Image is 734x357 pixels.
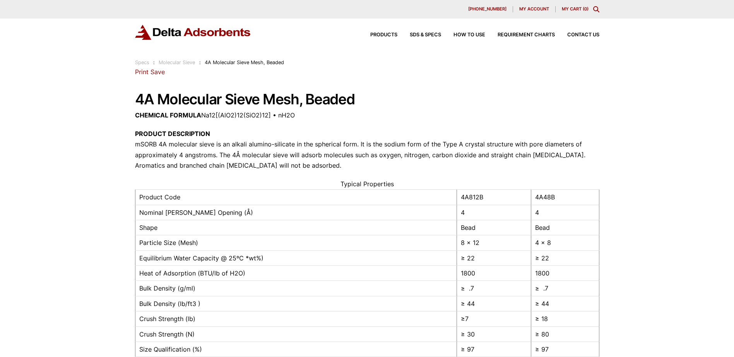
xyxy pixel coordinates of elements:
[531,342,599,357] td: ≥ 97
[457,326,531,342] td: ≥ 30
[531,220,599,235] td: Bead
[457,311,531,326] td: ≥7
[135,326,457,342] td: Crush Strength (N)
[531,281,599,296] td: ≥ .7
[135,311,457,326] td: Crush Strength (lb)
[531,311,599,326] td: ≥ 18
[498,32,555,37] span: Requirement Charts
[159,59,195,65] a: Molecular Sieve
[205,59,284,65] span: 4A Molecular Sieve Mesh, Beaded
[135,179,599,189] caption: Typical Properties
[441,32,485,37] a: How to Use
[457,281,531,296] td: ≥ .7
[199,59,201,65] span: :
[135,59,149,65] a: Specs
[358,32,397,37] a: Products
[135,220,457,235] td: Shape
[513,6,556,12] a: My account
[135,342,457,357] td: Size Qualification (%)
[135,92,599,107] h1: 4A Molecular Sieve Mesh, Beaded
[593,6,599,12] div: Toggle Modal Content
[468,7,506,11] span: [PHONE_NUMBER]
[457,235,531,250] td: 8 x 12
[531,266,599,281] td: 1800
[531,326,599,342] td: ≥ 80
[531,296,599,311] td: ≥ 44
[135,250,457,265] td: Equilibrium Water Capacity @ 25ºC *wt%)
[562,6,589,12] a: My Cart (0)
[485,32,555,37] a: Requirement Charts
[135,190,457,205] td: Product Code
[370,32,397,37] span: Products
[457,205,531,220] td: 4
[135,111,201,119] strong: CHEMICAL FORMULA
[584,6,587,12] span: 0
[135,129,599,171] p: mSORB 4A molecular sieve is an alkali alumino-silicate in the spherical form. It is the sodium fo...
[153,59,155,65] span: :
[457,342,531,357] td: ≥ 97
[555,32,599,37] a: Contact Us
[462,6,513,12] a: [PHONE_NUMBER]
[531,205,599,220] td: 4
[567,32,599,37] span: Contact Us
[410,32,441,37] span: SDS & SPECS
[531,250,599,265] td: ≥ 22
[135,266,457,281] td: Heat of Adsorption (BTU/lb of H2O)
[531,190,599,205] td: 4A48B
[135,25,251,40] img: Delta Adsorbents
[397,32,441,37] a: SDS & SPECS
[135,130,210,138] strong: PRODUCT DESCRIPTION
[453,32,485,37] span: How to Use
[457,266,531,281] td: 1800
[135,281,457,296] td: Bulk Density (g/ml)
[457,250,531,265] td: ≥ 22
[457,296,531,311] td: ≥ 44
[135,296,457,311] td: Bulk Density (lb/ft3 )
[531,235,599,250] td: 4 x 8
[457,220,531,235] td: Bead
[151,68,165,76] a: Save
[135,68,149,76] a: Print
[135,110,599,121] p: Na12[(AlO2)12(SiO2)12] • nH2O
[519,7,549,11] span: My account
[135,235,457,250] td: Particle Size (Mesh)
[135,205,457,220] td: Nominal [PERSON_NAME] Opening (Å)
[457,190,531,205] td: 4A812B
